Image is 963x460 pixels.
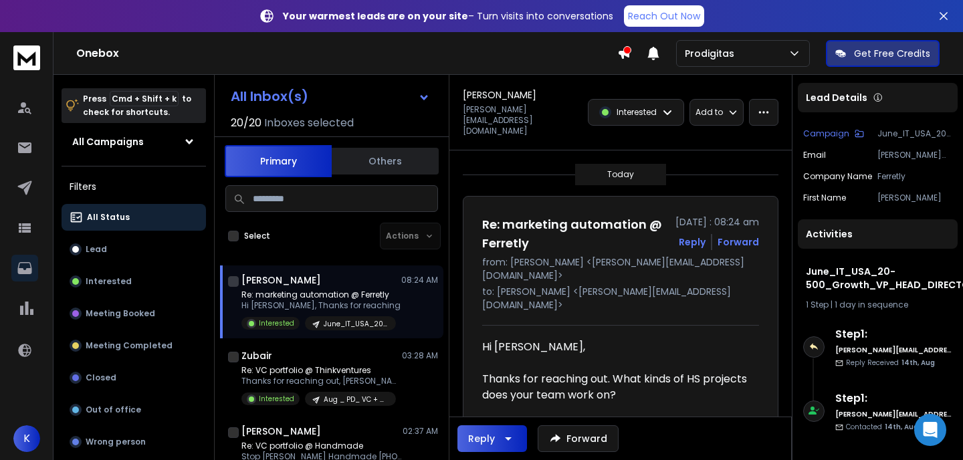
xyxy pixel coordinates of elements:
p: Ferretly [877,171,952,182]
button: All Campaigns [62,128,206,155]
button: Reply [457,425,527,452]
p: Re: VC portfolio @ Handmade [241,441,402,451]
p: All Status [87,212,130,223]
button: All Inbox(s) [220,83,441,110]
img: logo [13,45,40,70]
h1: All Campaigns [72,135,144,148]
span: 1 Step [806,299,829,310]
p: Re: marketing automation @ Ferretly [241,290,401,300]
h1: [PERSON_NAME] [463,88,536,102]
button: Interested [62,268,206,295]
h6: Step 1 : [835,390,952,407]
p: Email [803,150,826,160]
h3: Filters [62,177,206,196]
button: Primary [225,145,332,177]
button: Wrong person [62,429,206,455]
button: Others [332,146,439,176]
p: Interested [259,318,294,328]
button: Get Free Credits [826,40,940,67]
label: Select [244,231,270,241]
p: Meeting Booked [86,308,155,319]
p: Hi [PERSON_NAME], Thanks for reaching [241,300,401,311]
p: Contacted [846,422,918,432]
button: Meeting Completed [62,332,206,359]
span: 20 / 20 [231,115,261,131]
h6: [PERSON_NAME][EMAIL_ADDRESS][DOMAIN_NAME] [835,345,952,355]
p: to: [PERSON_NAME] <[PERSON_NAME][EMAIL_ADDRESS][DOMAIN_NAME]> [482,285,759,312]
p: First Name [803,193,846,203]
button: Forward [538,425,619,452]
button: Out of office [62,396,206,423]
h1: Onebox [76,45,617,62]
button: Lead [62,236,206,263]
p: Closed [86,372,116,383]
div: Thanks for reaching out. What kinds of HS projects does your team work on? [482,371,748,403]
p: Re: VC portfolio @ Thinkventures [241,365,402,376]
p: Prodigitas [685,47,740,60]
button: Closed [62,364,206,391]
p: Lead Details [806,91,867,104]
p: [PERSON_NAME] [877,193,952,203]
p: Out of office [86,405,141,415]
h6: [PERSON_NAME][EMAIL_ADDRESS][DOMAIN_NAME] [835,409,952,419]
p: from: [PERSON_NAME] <[PERSON_NAME][EMAIL_ADDRESS][DOMAIN_NAME]> [482,255,759,282]
button: Campaign [803,128,864,139]
p: June_IT_USA_20-500_Growth_VP_HEAD_DIRECTOR [877,128,952,139]
p: Lead [86,244,107,255]
h1: Re: marketing automation @ Ferretly [482,215,667,253]
h1: Zubair [241,349,272,362]
h6: Step 1 : [835,326,952,342]
strong: Your warmest leads are on your site [283,9,468,23]
p: 08:24 AM [401,275,438,285]
p: Meeting Completed [86,340,173,351]
p: Get Free Credits [854,47,930,60]
span: Cmd + Shift + k [110,91,179,106]
p: Company Name [803,171,872,182]
p: Wrong person [86,437,146,447]
h1: June_IT_USA_20-500_Growth_VP_HEAD_DIRECTOR [806,265,950,292]
h1: All Inbox(s) [231,90,308,103]
div: Forward [718,235,759,249]
div: Reply [468,432,495,445]
p: Reply Received [846,358,935,368]
p: Thanks for reaching out, [PERSON_NAME]. [241,376,402,386]
p: Interested [259,394,294,404]
p: Aug _ PD_ VC + CEO [324,394,388,405]
p: Interested [617,107,657,118]
p: Campaign [803,128,849,139]
button: K [13,425,40,452]
button: All Status [62,204,206,231]
p: Reach Out Now [628,9,700,23]
p: Today [607,169,634,180]
div: Activities [798,219,958,249]
h1: [PERSON_NAME] [241,425,321,438]
button: Meeting Booked [62,300,206,327]
p: June_IT_USA_20-500_Growth_VP_HEAD_DIRECTOR [324,319,388,329]
p: – Turn visits into conversations [283,9,613,23]
p: 03:28 AM [402,350,438,361]
div: Open Intercom Messenger [914,414,946,446]
h3: Inboxes selected [264,115,354,131]
p: 02:37 AM [403,426,438,437]
p: [PERSON_NAME][EMAIL_ADDRESS][DOMAIN_NAME] [877,150,952,160]
span: 1 day in sequence [835,299,908,310]
span: 14th, Aug [901,358,935,368]
p: Press to check for shortcuts. [83,92,191,119]
div: | [806,300,950,310]
p: [DATE] : 08:24 am [675,215,759,229]
h1: [PERSON_NAME] [241,273,321,287]
p: Interested [86,276,132,287]
button: Reply [679,235,706,249]
p: Add to [695,107,723,118]
p: [PERSON_NAME][EMAIL_ADDRESS][DOMAIN_NAME] [463,104,580,136]
a: Reach Out Now [624,5,704,27]
span: 14th, Aug [885,422,918,432]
